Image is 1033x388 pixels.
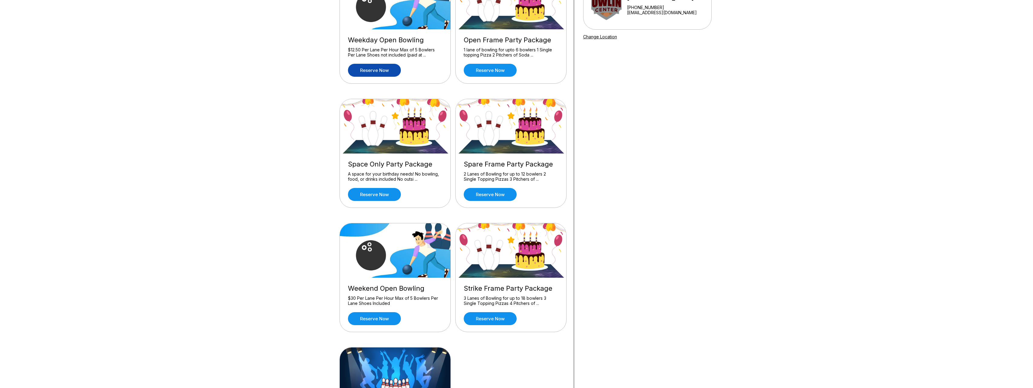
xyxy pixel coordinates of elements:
div: Weekday Open Bowling [348,36,442,44]
div: A space for your birthday needs! No bowling, food, or drinks included No outsi ... [348,171,442,182]
div: Strike Frame Party Package [464,284,558,293]
a: [EMAIL_ADDRESS][DOMAIN_NAME] [627,10,709,15]
div: [PHONE_NUMBER] [627,5,709,10]
a: Reserve now [348,188,401,201]
a: Change Location [583,34,617,39]
a: Reserve now [348,312,401,325]
img: Space Only Party Package [340,99,451,154]
div: $30 Per Lane Per Hour Max of 5 Bowlers Per Lane Shoes Included [348,296,442,306]
a: Reserve now [348,64,401,77]
div: Spare Frame Party Package [464,160,558,168]
div: Open Frame Party Package [464,36,558,44]
img: Spare Frame Party Package [456,99,567,154]
div: Weekend Open Bowling [348,284,442,293]
a: Reserve now [464,312,517,325]
a: Reserve now [464,188,517,201]
div: 2 Lanes of Bowling for up to 12 bowlers 2 Single Topping Pizzas 3 Pitchers of ... [464,171,558,182]
div: $12.50 Per Lane Per Hour Max of 5 Bowlers Per Lane Shoes not included (paid at ... [348,47,442,58]
img: Weekend Open Bowling [340,223,451,278]
img: Strike Frame Party Package [456,223,567,278]
div: 3 Lanes of Bowling for up to 18 bowlers 3 Single Topping Pizzas 4 Pitchers of ... [464,296,558,306]
div: 1 lane of bowling for upto 6 bowlers 1 Single topping Pizza 2 Pitchers of Soda ... [464,47,558,58]
div: Space Only Party Package [348,160,442,168]
a: Reserve now [464,64,517,77]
